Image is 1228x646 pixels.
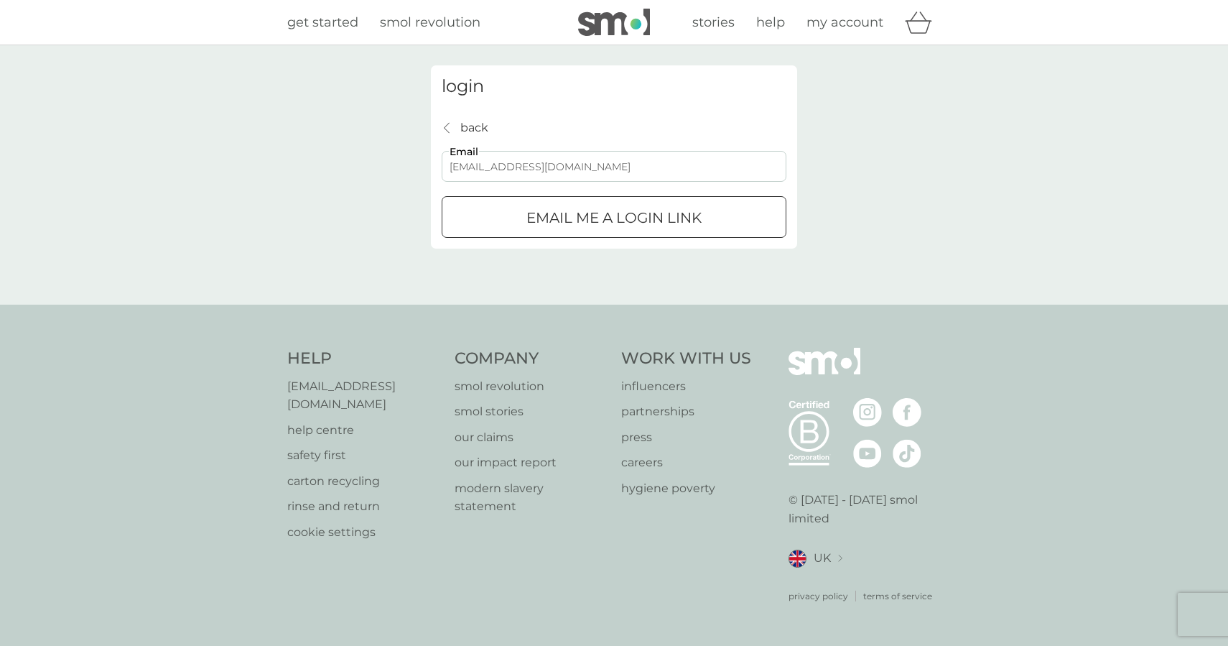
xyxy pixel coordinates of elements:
[789,550,806,568] img: UK flag
[380,14,480,30] span: smol revolution
[287,421,440,440] a: help centre
[806,12,883,33] a: my account
[838,555,842,563] img: select a new location
[455,377,608,396] a: smol revolution
[814,549,831,568] span: UK
[853,398,882,427] img: visit the smol Instagram page
[455,428,608,447] a: our claims
[455,348,608,370] h4: Company
[526,206,702,229] p: Email me a login link
[578,9,650,36] img: smol
[806,14,883,30] span: my account
[621,402,751,421] a: partnerships
[621,453,751,472] a: careers
[692,14,735,30] span: stories
[455,453,608,472] a: our impact report
[287,497,440,516] a: rinse and return
[287,446,440,465] a: safety first
[442,76,786,97] h3: login
[287,377,440,414] a: [EMAIL_ADDRESS][DOMAIN_NAME]
[621,377,751,396] a: influencers
[287,523,440,542] a: cookie settings
[692,12,735,33] a: stories
[863,589,932,603] a: terms of service
[756,12,785,33] a: help
[455,479,608,516] a: modern slavery statement
[460,119,488,137] p: back
[789,589,848,603] a: privacy policy
[621,348,751,370] h4: Work With Us
[789,348,860,397] img: smol
[893,398,921,427] img: visit the smol Facebook page
[789,491,941,527] p: © [DATE] - [DATE] smol limited
[287,12,358,33] a: get started
[380,12,480,33] a: smol revolution
[756,14,785,30] span: help
[442,196,786,238] button: Email me a login link
[621,479,751,498] a: hygiene poverty
[893,439,921,468] img: visit the smol Tiktok page
[905,8,941,37] div: basket
[287,14,358,30] span: get started
[287,472,440,491] a: carton recycling
[853,439,882,468] img: visit the smol Youtube page
[455,402,608,421] a: smol stories
[287,348,440,370] h4: Help
[621,428,751,447] a: press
